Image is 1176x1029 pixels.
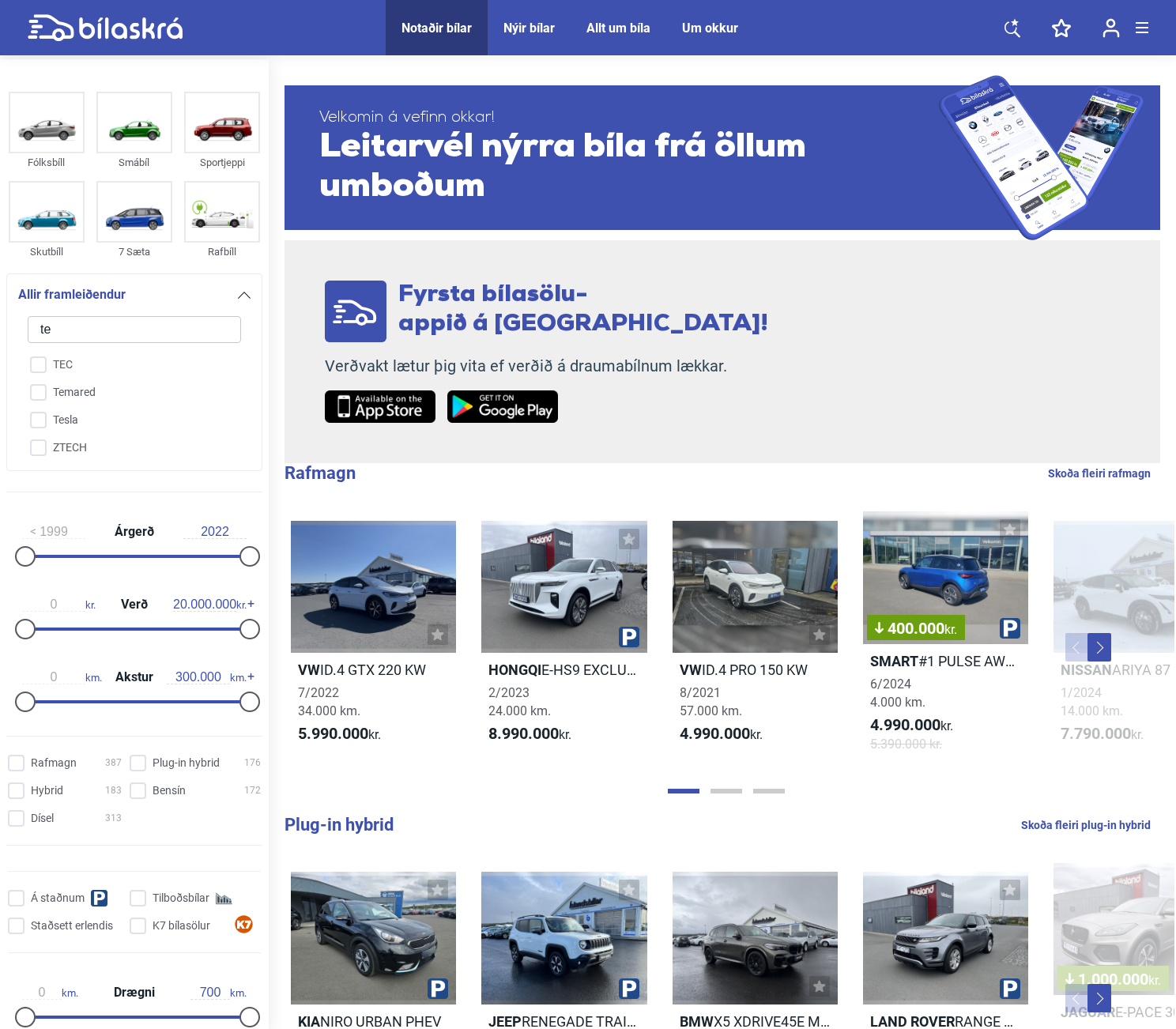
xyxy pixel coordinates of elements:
span: 2/2023 24.000 km. [488,685,551,718]
b: Nissan [1061,661,1112,678]
span: kr. [944,622,957,637]
a: HongqiE-HS9 EXCLUSIVE 99KWH2/202324.000 km.8.990.000kr. [481,511,646,767]
span: kr. [1061,725,1144,744]
a: Skoða fleiri rafmagn [1048,463,1151,484]
span: 1/2024 14.000 km. [1061,685,1123,718]
span: Fyrsta bílasölu- appið á [GEOGRAPHIC_DATA]! [398,283,768,337]
h2: ID.4 PRO 150 KW [673,661,838,679]
a: 400.000kr.Smart#1 PULSE AWD 66 KWH6/20244.000 km.4.990.000kr.5.390.000 kr. [863,511,1028,767]
span: Akstur [111,671,157,684]
span: Velkomin á vefinn okkar! [319,108,939,128]
span: 387 [105,755,122,771]
span: 313 [105,810,122,827]
span: Staðsett erlendis [31,918,113,934]
span: Allir framleiðendur [18,284,126,306]
span: Verð [117,598,152,611]
button: Page 2 [710,789,742,793]
button: Next [1087,633,1111,661]
span: Rafmagn [31,755,77,771]
span: 7/2022 34.000 km. [298,685,360,718]
a: VWID.4 GTX 220 KW7/202234.000 km.5.990.000kr. [291,511,456,767]
span: Drægni [110,986,159,999]
a: Notaðir bílar [401,21,472,36]
b: 4.990.000 [870,715,940,734]
a: Nýir bílar [503,21,555,36]
span: 8/2021 57.000 km. [680,685,742,718]
span: km. [22,670,102,684]
a: VWID.4 PRO 150 KW8/202157.000 km.4.990.000kr. [673,511,838,767]
div: Rafbíll [184,243,260,261]
span: km. [22,986,78,1000]
span: 176 [244,755,261,771]
span: kr. [870,716,953,735]
span: kr. [680,725,763,744]
span: Bensín [153,782,186,799]
b: VW [298,661,320,678]
a: Skoða fleiri plug-in hybrid [1021,815,1151,835]
span: Plug-in hybrid [153,755,220,771]
b: Rafmagn [285,463,356,483]
span: 172 [244,782,261,799]
div: 7 Sæta [96,243,172,261]
a: Velkomin á vefinn okkar!Leitarvél nýrra bíla frá öllum umboðum [285,75,1160,240]
b: Jaguar [1061,1004,1115,1020]
span: kr. [173,597,247,612]
b: 8.990.000 [488,724,559,743]
a: Um okkur [682,21,738,36]
h2: #1 PULSE AWD 66 KWH [863,652,1028,670]
button: Next [1087,984,1111,1012]
div: Sportjeppi [184,153,260,171]
span: kr. [488,725,571,744]
b: 5.990.000 [298,724,368,743]
span: kr. [22,597,96,612]
span: Á staðnum [31,890,85,906]
span: kr. [1148,973,1161,988]
h2: E-HS9 EXCLUSIVE 99KWH [481,661,646,679]
b: Plug-in hybrid [285,815,394,835]
div: Skutbíll [9,243,85,261]
a: Allt um bíla [586,21,650,36]
h2: ID.4 GTX 220 KW [291,661,456,679]
span: 400.000 [875,620,957,636]
p: Verðvakt lætur þig vita ef verðið á draumabílnum lækkar. [325,356,768,376]
button: Page 1 [668,789,699,793]
span: 6/2024 4.000 km. [870,677,925,710]
span: Dísel [31,810,54,827]
b: 4.990.000 [680,724,750,743]
div: Fólksbíll [9,153,85,171]
b: Hongqi [488,661,541,678]
span: Tilboðsbílar [153,890,209,906]
span: km. [190,986,247,1000]
img: user-login.svg [1102,18,1120,38]
span: kr. [298,725,381,744]
b: VW [680,661,702,678]
span: km. [167,670,247,684]
b: Smart [870,653,918,669]
div: Smábíl [96,153,172,171]
span: Leitarvél nýrra bíla frá öllum umboðum [319,128,939,207]
button: Page 3 [753,789,785,793]
span: Hybrid [31,782,63,799]
span: 1.000.000 [1065,971,1161,987]
span: Árgerð [111,526,158,538]
span: 183 [105,782,122,799]
span: 5.390.000 kr. [870,735,942,753]
span: K7 bílasölur [153,918,210,934]
b: 7.790.000 [1061,724,1131,743]
button: Previous [1065,633,1089,661]
button: Previous [1065,984,1089,1012]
